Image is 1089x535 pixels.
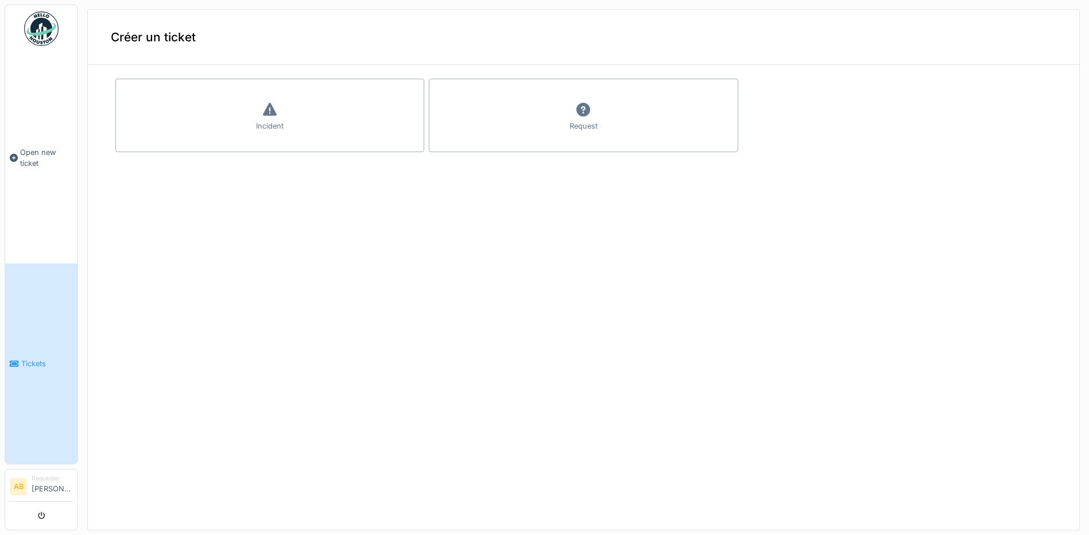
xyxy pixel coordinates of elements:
a: AB Requester[PERSON_NAME] [10,474,73,502]
span: Tickets [21,358,73,369]
img: Badge_color-CXgf-gQk.svg [24,11,59,46]
div: Request [569,121,598,131]
div: Créer un ticket [88,10,1079,65]
div: Requester [32,474,73,483]
a: Open new ticket [5,52,77,263]
a: Tickets [5,263,77,464]
li: [PERSON_NAME] [32,474,73,499]
span: Open new ticket [20,147,73,169]
div: Incident [256,121,284,131]
li: AB [10,478,27,495]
